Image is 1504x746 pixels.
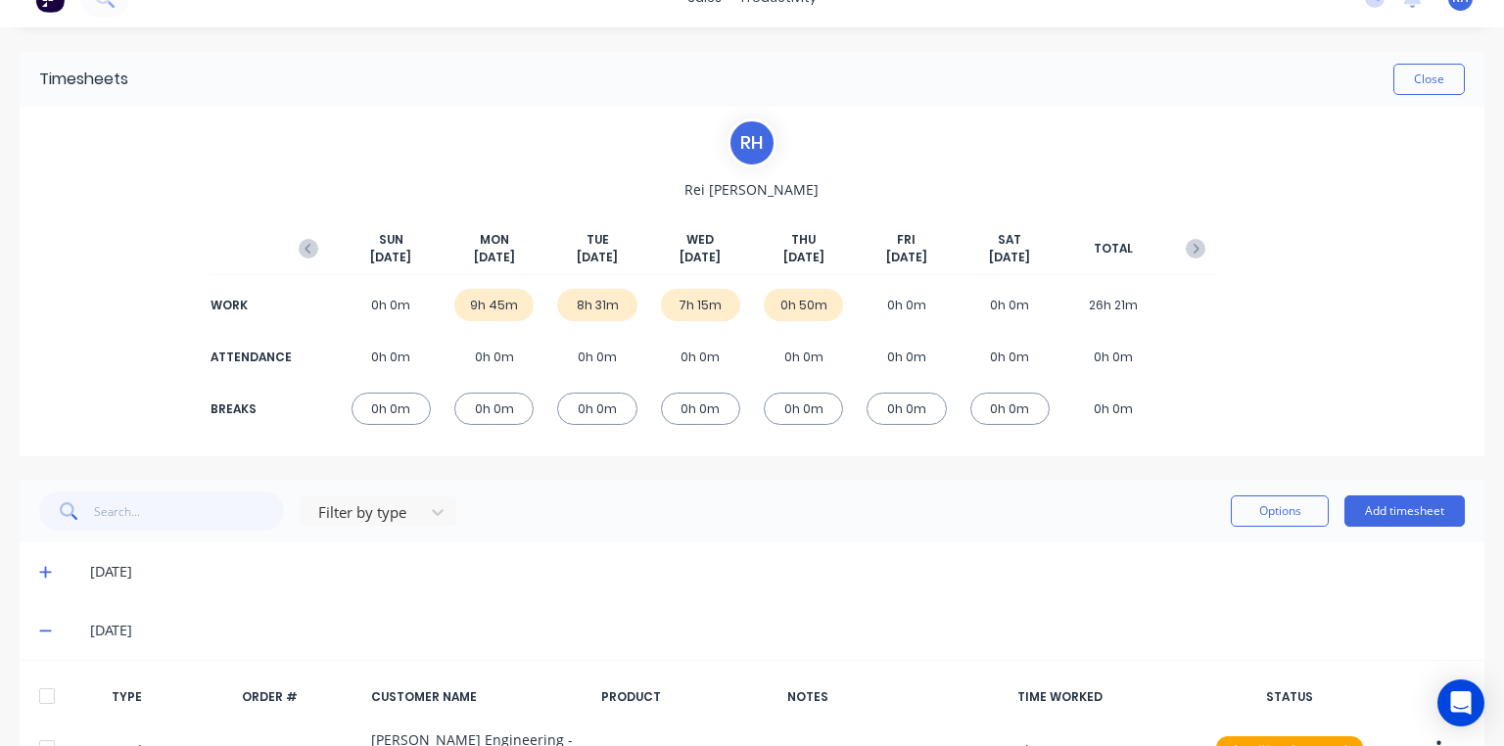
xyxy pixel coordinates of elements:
span: [DATE] [783,249,824,266]
div: 0h 0m [454,341,534,373]
span: SUN [379,231,403,249]
span: WED [686,231,714,249]
div: 0h 0m [661,341,740,373]
span: Rei [PERSON_NAME] [684,179,819,200]
div: [DATE] [90,561,1465,583]
div: Open Intercom Messenger [1437,679,1484,726]
div: 9h 45m [454,289,534,321]
div: 0h 0m [970,393,1050,425]
div: WORK [211,297,289,314]
div: 0h 0m [764,393,843,425]
span: [DATE] [577,249,618,266]
div: 0h 0m [764,341,843,373]
button: Options [1231,495,1329,527]
div: 0h 0m [352,393,431,425]
div: PRODUCT [601,688,773,706]
div: TIME WORKED [1017,688,1189,706]
div: 0h 50m [764,289,843,321]
span: MON [480,231,509,249]
span: THU [791,231,816,249]
span: SAT [998,231,1021,249]
div: ATTENDANCE [211,349,289,366]
span: TUE [587,231,609,249]
div: 0h 0m [661,393,740,425]
div: 0h 0m [352,341,431,373]
span: FRI [897,231,916,249]
div: 0h 0m [557,341,636,373]
div: 0h 0m [970,289,1050,321]
input: Search... [94,491,285,531]
div: 0h 0m [1073,341,1152,373]
div: TYPE [112,688,225,706]
div: 0h 0m [1073,393,1152,425]
div: CUSTOMER NAME [371,688,585,706]
span: [DATE] [886,249,927,266]
div: 0h 0m [454,393,534,425]
div: 26h 21m [1073,289,1152,321]
div: 0h 0m [867,393,946,425]
span: [DATE] [370,249,411,266]
div: 0h 0m [557,393,636,425]
div: ORDER # [242,688,355,706]
button: Add timesheet [1344,495,1465,527]
div: STATUS [1203,688,1375,706]
div: 8h 31m [557,289,636,321]
span: [DATE] [680,249,721,266]
div: 0h 0m [867,289,946,321]
div: NOTES [787,688,1001,706]
div: Timesheets [39,68,128,91]
div: [DATE] [90,620,1465,641]
div: R H [728,118,776,167]
div: 0h 0m [970,341,1050,373]
div: 0h 0m [867,341,946,373]
div: 7h 15m [661,289,740,321]
div: BREAKS [211,400,289,418]
span: TOTAL [1094,240,1133,257]
button: Close [1393,64,1465,95]
span: [DATE] [989,249,1030,266]
div: 0h 0m [352,289,431,321]
span: [DATE] [474,249,515,266]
